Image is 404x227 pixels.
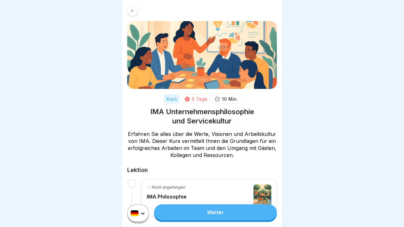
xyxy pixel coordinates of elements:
p: Erfahren Sie alles über die Werte, Visionen und Arbeitskultur von IMA. Dieser Kurs vermittelt Ihn... [127,130,277,159]
h1: IMA Unternehmensphilosophie und Servicekultur [127,107,277,125]
img: pgbxh3j2jx2dxevkpx4vwmhp.png [127,21,277,89]
a: Weiter [154,204,277,220]
img: x6t29qmonzcm1cturcy289qx.png [253,184,271,210]
p: IMA Philosophie [147,193,187,200]
div: 5 Tage [192,96,207,102]
a: Nicht angefangenIMA Philosophie [147,184,271,210]
h2: Lektion [127,166,277,174]
p: Nicht angefangen [152,184,185,190]
div: Kurs [164,94,180,104]
img: de.svg [131,210,138,216]
p: 10 Min. [222,96,238,102]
